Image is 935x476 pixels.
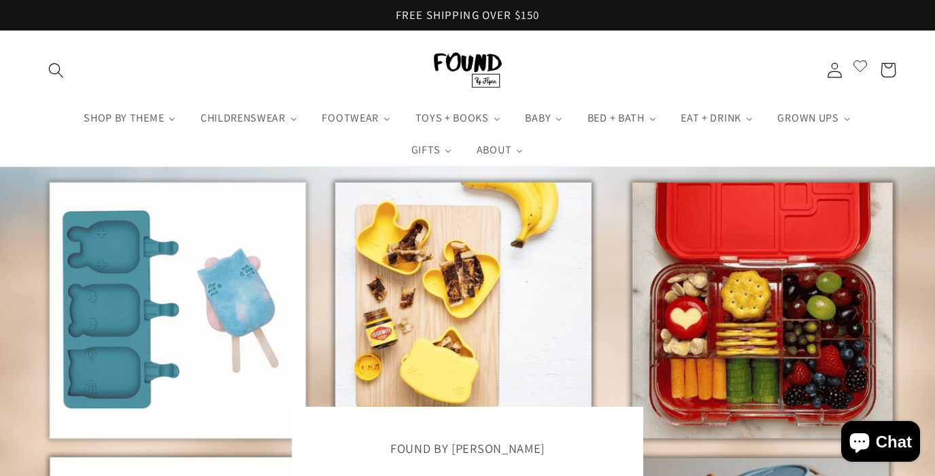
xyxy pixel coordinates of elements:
span: ABOUT [474,143,513,157]
a: FOOTWEAR [310,102,403,134]
img: FOUND By Flynn logo [434,52,502,88]
span: FOOTWEAR [319,111,380,125]
span: GIFTS [409,143,441,157]
a: GROWN UPS [766,102,864,134]
span: BABY [522,111,552,125]
a: EAT + DRINK [669,102,766,134]
a: ABOUT [464,134,536,167]
span: FOUND BY [PERSON_NAME] [390,440,545,456]
summary: Search [39,53,74,88]
a: GIFTS [399,134,464,167]
a: Open Wishlist [852,53,868,88]
span: TOYS + BOOKS [413,111,490,125]
a: TOYS + BOOKS [403,102,513,134]
span: CHILDRENSWEAR [198,111,287,125]
a: SHOP BY THEME [71,102,188,134]
a: BABY [513,102,575,134]
a: CHILDRENSWEAR [188,102,310,134]
a: BED + BATH [575,102,669,134]
span: GROWN UPS [775,111,840,125]
span: EAT + DRINK [678,111,743,125]
span: BED + BATH [585,111,646,125]
span: SHOP BY THEME [81,111,165,125]
span: Open Wishlist [852,57,868,79]
inbox-online-store-chat: Shopify online store chat [837,421,924,465]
